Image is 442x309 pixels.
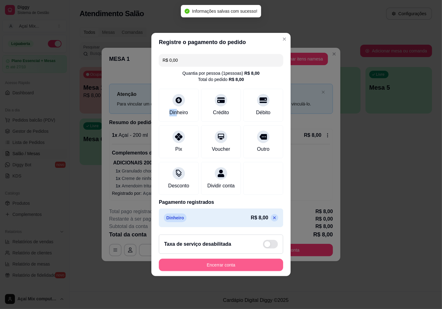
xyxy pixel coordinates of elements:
div: Débito [256,109,270,116]
button: Close [279,34,289,44]
div: Dividir conta [207,182,235,190]
div: Total do pedido [198,76,244,83]
span: Informações salvas com sucesso! [192,9,257,14]
div: Dinheiro [169,109,188,116]
div: Voucher [212,146,230,153]
input: Ex.: hambúrguer de cordeiro [163,54,279,66]
div: R$ 8,00 [229,76,244,83]
p: Pagamento registrados [159,199,283,206]
p: R$ 8,00 [251,214,268,222]
p: Dinheiro [164,213,186,222]
div: Quantia por pessoa ( 1 pessoas) [182,70,260,76]
div: Pix [175,146,182,153]
div: Outro [257,146,269,153]
div: Crédito [213,109,229,116]
button: Encerrar conta [159,259,283,271]
div: Desconto [168,182,189,190]
span: check-circle [185,9,190,14]
div: R$ 8,00 [244,70,260,76]
h2: Taxa de serviço desabilitada [164,240,231,248]
header: Registre o pagamento do pedido [151,33,291,52]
